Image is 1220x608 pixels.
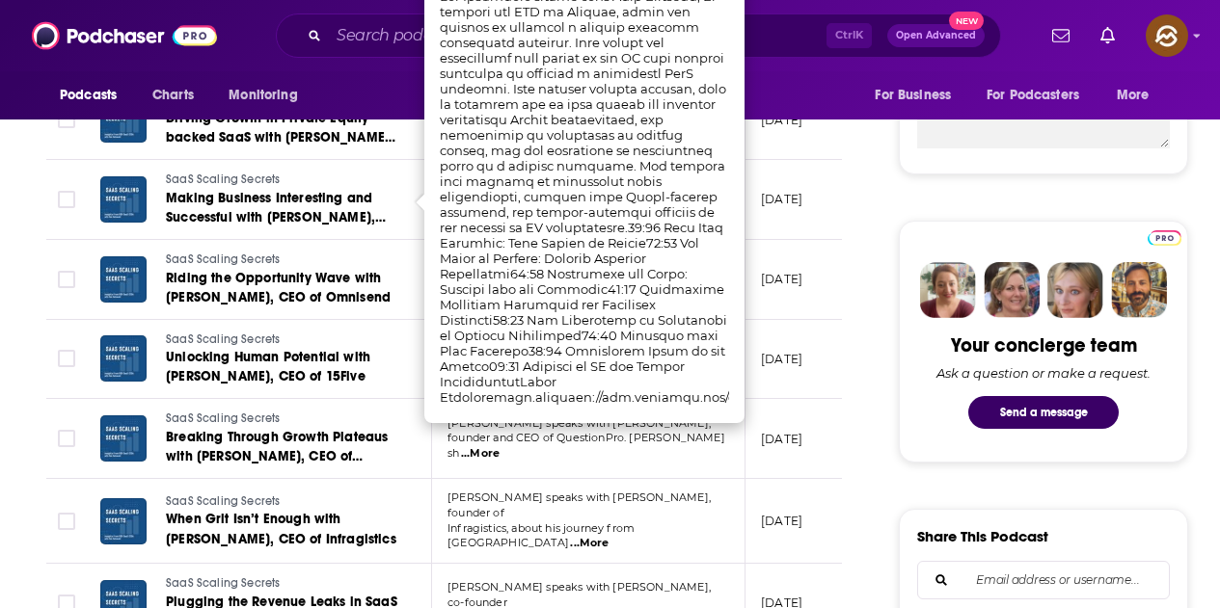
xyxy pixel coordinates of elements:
[58,513,75,530] span: Toggle select row
[166,110,395,165] span: Driving Growth in Private Equity-backed SaaS with [PERSON_NAME], CEO of Vanco
[917,561,1170,599] div: Search followers
[166,494,280,508] span: SaaS Scaling Secrets
[917,527,1048,545] h3: Share This Podcast
[447,416,711,430] span: [PERSON_NAME] speaks with [PERSON_NAME],
[920,262,976,318] img: Sydney Profile
[58,430,75,447] span: Toggle select row
[1146,14,1188,57] span: Logged in as hey85204
[987,82,1079,109] span: For Podcasters
[951,333,1137,357] div: Your concierge team
[447,521,635,550] span: Infragistics, about his journey from [GEOGRAPHIC_DATA]
[166,410,397,428] a: SaaS Scaling Secrets
[1044,19,1077,52] a: Show notifications dropdown
[447,431,725,460] span: founder and CEO of QuestionPro. [PERSON_NAME] sh
[461,446,500,462] span: ...More
[166,576,280,590] span: SaaS Scaling Secrets
[166,109,397,147] a: Driving Growth in Private Equity-backed SaaS with [PERSON_NAME], CEO of Vanco
[140,77,205,114] a: Charts
[1047,262,1103,318] img: Jules Profile
[934,562,1153,598] input: Email address or username...
[60,82,117,109] span: Podcasts
[1111,262,1167,318] img: Jon Profile
[166,332,280,346] span: SaaS Scaling Secrets
[949,12,984,30] span: New
[896,31,976,40] span: Open Advanced
[166,429,388,484] span: Breaking Through Growth Plateaus with [PERSON_NAME], CEO of QuestionPro
[58,111,75,128] span: Toggle select row
[166,428,397,466] a: Breaking Through Growth Plateaus with [PERSON_NAME], CEO of QuestionPro
[166,252,280,266] span: SaaS Scaling Secrets
[58,350,75,367] span: Toggle select row
[166,270,391,305] span: Riding the Opportunity Wave with [PERSON_NAME], CEO of Omnisend
[58,191,75,208] span: Toggle select row
[32,17,217,54] img: Podchaser - Follow, Share and Rate Podcasts
[1093,19,1123,52] a: Show notifications dropdown
[1146,14,1188,57] button: Show profile menu
[166,190,386,245] span: Making Business Interesting and Successful with [PERSON_NAME], CEO of Concord
[827,23,872,48] span: Ctrl K
[761,431,802,447] p: [DATE]
[166,251,397,269] a: SaaS Scaling Secrets
[761,112,802,128] p: [DATE]
[1148,230,1181,246] img: Podchaser Pro
[1148,227,1181,246] a: Pro website
[887,24,985,47] button: Open AdvancedNew
[1103,77,1174,114] button: open menu
[1117,82,1150,109] span: More
[276,13,1001,58] div: Search podcasts, credits, & more...
[761,271,802,287] p: [DATE]
[58,271,75,288] span: Toggle select row
[166,575,397,593] a: SaaS Scaling Secrets
[329,20,827,51] input: Search podcasts, credits, & more...
[1146,14,1188,57] img: User Profile
[166,269,397,307] a: Riding the Opportunity Wave with [PERSON_NAME], CEO of Omnisend
[761,513,802,529] p: [DATE]
[166,511,396,546] span: When Grit Isn’t Enough with [PERSON_NAME], CEO of Infragistics
[968,396,1119,429] button: Send a message
[166,348,397,386] a: Unlocking Human Potential with [PERSON_NAME], CEO of 15Five
[166,331,397,349] a: SaaS Scaling Secrets
[215,77,322,114] button: open menu
[152,82,194,109] span: Charts
[166,172,397,189] a: SaaS Scaling Secrets
[166,189,397,227] a: Making Business Interesting and Successful with [PERSON_NAME], CEO of Concord
[229,82,297,109] span: Monitoring
[166,349,370,384] span: Unlocking Human Potential with [PERSON_NAME], CEO of 15Five
[761,191,802,207] p: [DATE]
[875,82,951,109] span: For Business
[166,411,280,425] span: SaaS Scaling Secrets
[166,172,280,186] span: SaaS Scaling Secrets
[166,510,397,548] a: When Grit Isn’t Enough with [PERSON_NAME], CEO of Infragistics
[861,77,975,114] button: open menu
[46,77,142,114] button: open menu
[761,351,802,367] p: [DATE]
[936,365,1151,381] div: Ask a question or make a request.
[984,262,1040,318] img: Barbara Profile
[447,490,711,519] span: [PERSON_NAME] speaks with [PERSON_NAME], founder of
[166,493,397,511] a: SaaS Scaling Secrets
[570,536,609,551] span: ...More
[974,77,1107,114] button: open menu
